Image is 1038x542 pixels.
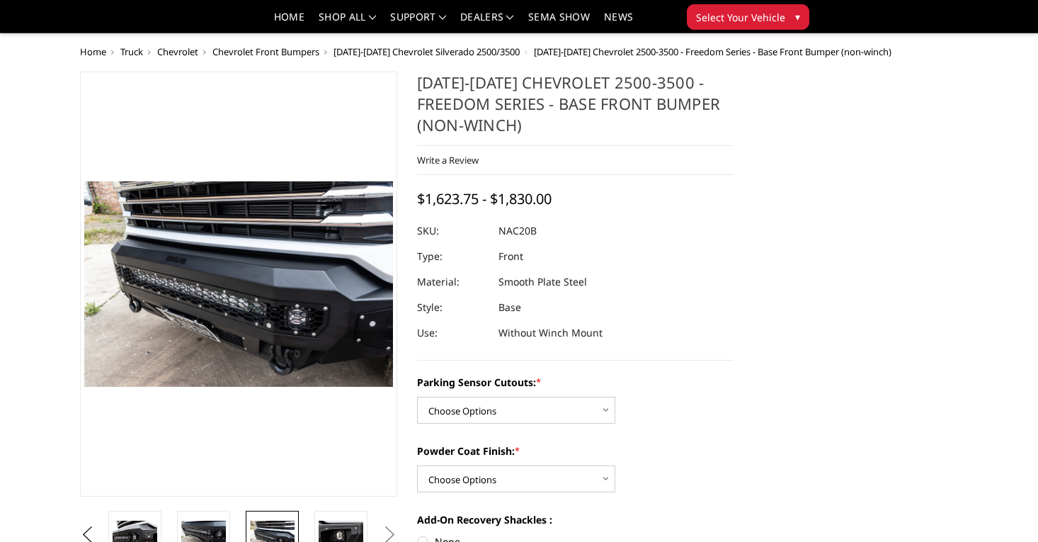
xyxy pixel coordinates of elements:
a: Support [390,12,446,33]
dd: Base [498,295,521,320]
span: Select Your Vehicle [696,10,785,25]
a: SEMA Show [528,12,590,33]
dt: Material: [417,269,488,295]
a: Home [80,45,106,58]
a: Chevrolet [157,45,198,58]
button: Select Your Vehicle [687,4,809,30]
h1: [DATE]-[DATE] Chevrolet 2500-3500 - Freedom Series - Base Front Bumper (non-winch) [417,72,734,146]
span: [DATE]-[DATE] Chevrolet 2500-3500 - Freedom Series - Base Front Bumper (non-winch) [534,45,891,58]
a: Write a Review [417,154,479,166]
a: 2020-2023 Chevrolet 2500-3500 - Freedom Series - Base Front Bumper (non-winch) [80,72,397,497]
label: Add-On Recovery Shackles : [417,512,734,527]
label: Parking Sensor Cutouts: [417,375,734,390]
a: Truck [120,45,143,58]
a: Chevrolet Front Bumpers [212,45,319,58]
dt: Style: [417,295,488,320]
span: $1,623.75 - $1,830.00 [417,189,552,208]
a: [DATE]-[DATE] Chevrolet Silverado 2500/3500 [333,45,520,58]
dd: Without Winch Mount [498,320,603,346]
label: Powder Coat Finish: [417,444,734,458]
dd: Front [498,244,523,269]
iframe: Chat Widget [967,474,1038,542]
dt: SKU: [417,218,488,244]
a: Dealers [460,12,514,33]
a: Home [274,12,304,33]
dt: Use: [417,320,488,346]
a: News [604,12,633,33]
dt: Type: [417,244,488,269]
span: ▾ [795,9,800,24]
dd: NAC20B [498,218,537,244]
a: shop all [319,12,376,33]
dd: Smooth Plate Steel [498,269,587,295]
